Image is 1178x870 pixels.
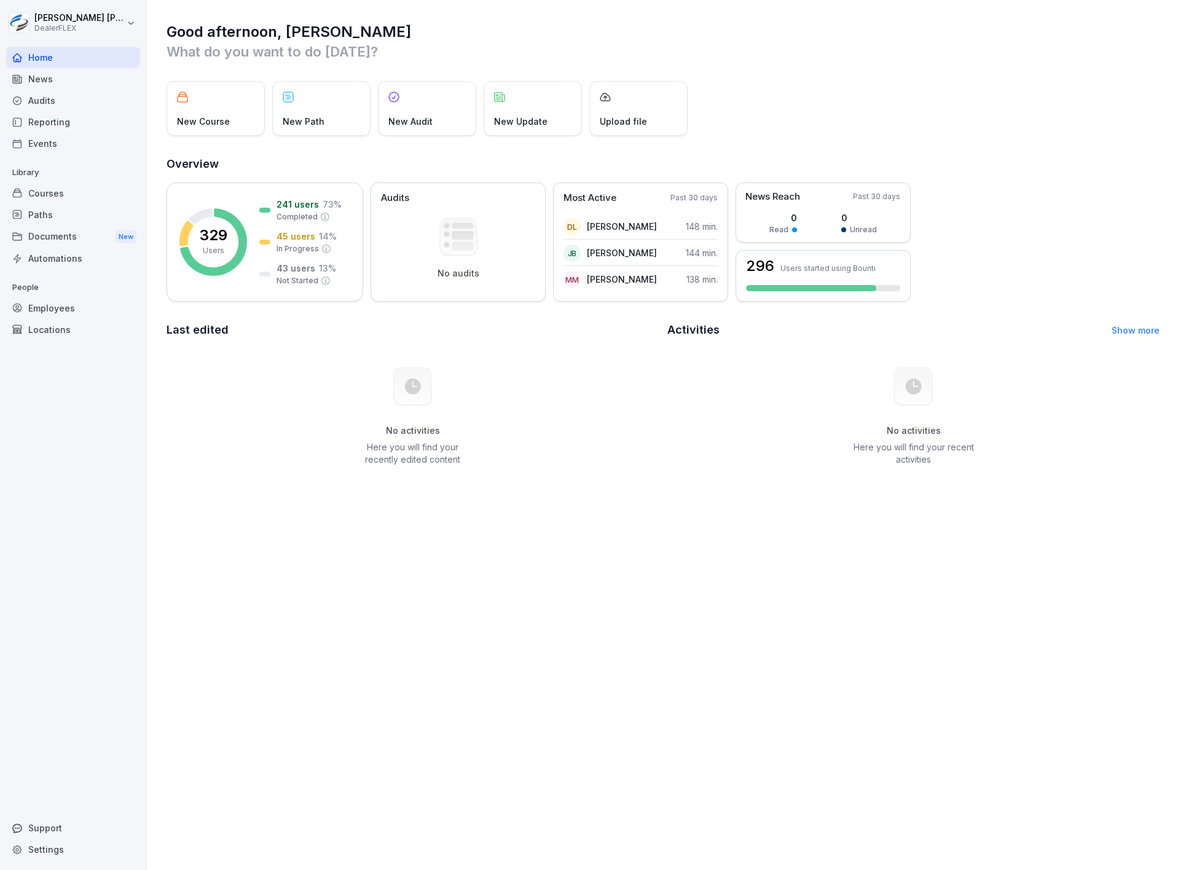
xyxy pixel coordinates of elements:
[587,273,657,286] p: [PERSON_NAME]
[587,246,657,259] p: [PERSON_NAME]
[6,111,140,133] a: Reporting
[852,441,976,466] p: Here you will find your recent activities
[167,42,1160,61] p: What do you want to do [DATE]?
[319,262,336,275] p: 13 %
[769,224,788,235] p: Read
[6,182,140,204] a: Courses
[6,225,140,248] a: DocumentsNew
[277,275,318,286] p: Not Started
[283,115,324,128] p: New Path
[841,211,877,224] p: 0
[200,228,227,243] p: 329
[203,245,224,256] p: Users
[6,297,140,319] a: Employees
[494,115,548,128] p: New Update
[167,22,1160,42] h1: Good afternoon, [PERSON_NAME]
[780,264,876,273] p: Users started using Bounti
[600,115,647,128] p: Upload file
[6,90,140,111] a: Audits
[388,115,433,128] p: New Audit
[686,246,718,259] p: 144 min.
[319,230,337,243] p: 14 %
[277,230,315,243] p: 45 users
[769,211,797,224] p: 0
[277,262,315,275] p: 43 users
[853,191,900,202] p: Past 30 days
[351,441,475,466] p: Here you will find your recently edited content
[277,198,319,211] p: 241 users
[167,155,1160,173] h2: Overview
[6,47,140,68] a: Home
[6,204,140,225] a: Paths
[6,278,140,297] p: People
[6,225,140,248] div: Documents
[116,230,136,244] div: New
[686,273,718,286] p: 138 min.
[745,190,800,204] p: News Reach
[563,271,581,288] div: MM
[381,191,409,205] p: Audits
[351,425,475,436] h5: No activities
[6,319,140,340] a: Locations
[667,321,720,339] h2: Activities
[177,115,230,128] p: New Course
[277,243,319,254] p: In Progress
[34,13,124,23] p: [PERSON_NAME] [PERSON_NAME]
[587,220,657,233] p: [PERSON_NAME]
[1112,325,1160,335] a: Show more
[6,248,140,269] a: Automations
[563,218,581,235] div: DL
[686,220,718,233] p: 148 min.
[563,245,581,262] div: JB
[6,817,140,839] div: Support
[6,839,140,860] a: Settings
[167,321,659,339] h2: Last edited
[6,68,140,90] a: News
[746,259,774,273] h3: 296
[850,224,877,235] p: Unread
[852,425,976,436] h5: No activities
[563,191,616,205] p: Most Active
[438,268,479,279] p: No audits
[670,192,718,203] p: Past 30 days
[34,24,124,33] p: DealerFLEX
[277,211,318,222] p: Completed
[323,198,342,211] p: 73 %
[6,133,140,154] a: Events
[6,163,140,182] p: Library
